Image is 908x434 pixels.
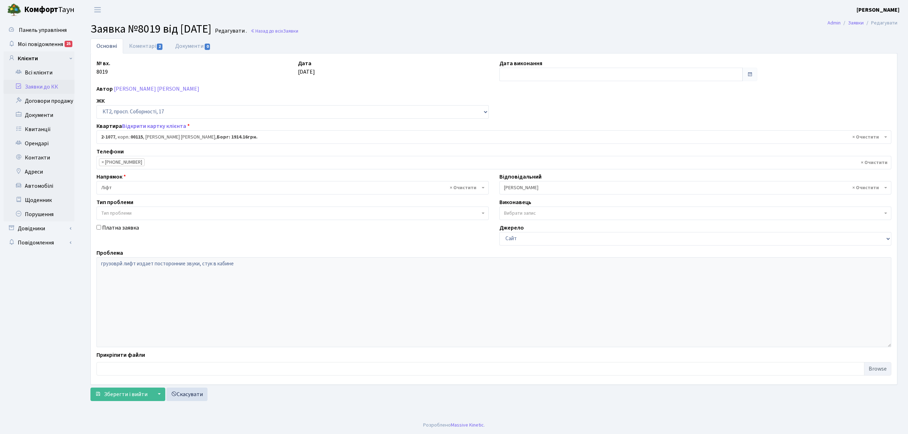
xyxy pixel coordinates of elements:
span: Тип проблеми [101,210,132,217]
b: Борг: 1914.16грн. [217,134,258,141]
a: Квитанції [4,122,74,136]
a: Повідомлення [4,236,74,250]
a: Довідники [4,221,74,236]
label: Тип проблеми [96,198,133,207]
label: Дата [298,59,311,68]
a: Документи [169,39,217,53]
span: Видалити всі елементи [861,159,887,166]
span: Видалити всі елементи [852,134,879,141]
li: (067) 320-06-72 [99,158,145,166]
label: Проблема [96,249,123,257]
label: Напрямок [96,173,126,181]
a: Всі клієнти [4,66,74,80]
a: Назад до всіхЗаявки [250,28,298,34]
a: Заявки до КК [4,80,74,94]
span: Зберегти і вийти [104,390,148,398]
b: Комфорт [24,4,58,15]
span: Мої повідомлення [18,40,63,48]
li: Редагувати [864,19,897,27]
span: 2 [157,44,162,50]
a: Договори продажу [4,94,74,108]
b: 2-1077 [101,134,115,141]
span: Заявки [283,28,298,34]
a: Коментарі [123,39,169,53]
label: № вх. [96,59,110,68]
a: Автомобілі [4,179,74,193]
label: Дата виконання [499,59,542,68]
a: Основні [90,39,123,53]
img: logo.png [7,3,21,17]
small: Редагувати . [214,28,247,34]
label: Прикріпити файли [96,351,145,359]
button: Переключити навігацію [89,4,106,16]
textarea: грузоврй лифт издает посторонние звуки, стук в кабине [96,257,891,347]
a: Відкрити картку клієнта [122,122,186,130]
nav: breadcrumb [817,16,908,30]
a: Щоденник [4,193,74,207]
a: Заявки [848,19,864,27]
label: Квартира [96,122,190,130]
div: Розроблено . [423,421,485,429]
span: <b>2-1077</b>, корп.: <b>00115</b>, Роговець-Венцьковська Анастасія Олександрівна, <b>Борг: 1914.... [101,134,882,141]
label: ЖК [96,97,105,105]
label: Джерело [499,224,524,232]
span: Видалити всі елементи [852,184,879,191]
a: Скасувати [166,388,207,401]
a: Клієнти [4,51,74,66]
span: Вибрати запис [504,210,536,217]
label: Відповідальний [499,173,542,181]
a: Документи [4,108,74,122]
a: Мої повідомлення25 [4,37,74,51]
a: [PERSON_NAME] [PERSON_NAME] [114,85,199,93]
a: Адреси [4,165,74,179]
label: Автор [96,85,113,93]
div: 8019 [91,59,293,81]
span: Панель управління [19,26,67,34]
a: Контакти [4,151,74,165]
span: Таун [24,4,74,16]
span: Видалити всі елементи [450,184,476,191]
span: × [101,159,104,166]
b: 00115 [131,134,143,141]
label: Телефони [96,147,124,156]
a: [PERSON_NAME] [857,6,899,14]
span: Костюк В. М. [499,181,892,195]
span: Костюк В. М. [504,184,883,191]
span: Заявка №8019 від [DATE] [90,21,211,37]
label: Виконавець [499,198,531,207]
a: Порушення [4,207,74,221]
span: Ліфт [96,181,489,195]
div: 25 [65,41,72,47]
label: Платна заявка [102,224,139,232]
span: <b>2-1077</b>, корп.: <b>00115</b>, Роговець-Венцьковська Анастасія Олександрівна, <b>Борг: 1914.... [96,130,891,144]
span: Ліфт [101,184,480,191]
a: Панель управління [4,23,74,37]
a: Орендарі [4,136,74,151]
button: Зберегти і вийти [90,388,152,401]
span: 0 [205,44,210,50]
a: Admin [827,19,841,27]
div: [DATE] [293,59,494,81]
a: Massive Kinetic [451,421,484,429]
